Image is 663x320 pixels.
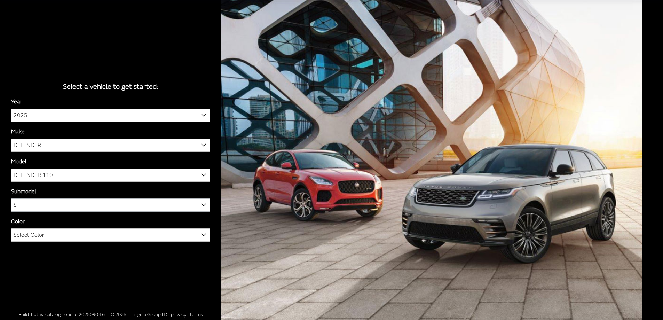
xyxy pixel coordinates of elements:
[11,139,210,151] span: DEFENDER
[107,312,108,318] span: |
[11,199,210,211] span: S
[11,109,210,122] span: 2025
[18,312,105,318] span: Build: hotfix_catalog-rebuild.20250904.6
[168,312,169,318] span: |
[11,139,210,152] span: DEFENDER
[14,229,44,241] span: Select Color
[188,312,189,318] span: |
[171,312,186,318] a: privacy
[11,228,210,242] span: Select Color
[190,312,203,318] a: terms
[11,198,210,212] span: S
[11,169,210,182] span: DEFENDER 110
[11,217,25,226] label: Color
[11,81,210,92] div: Select a vehicle to get started:
[111,312,167,318] span: © 2025 - Insignia Group LC
[11,169,210,181] span: DEFENDER 110
[11,157,26,166] label: Model
[11,229,210,241] span: Select Color
[11,97,22,106] label: Year
[11,127,25,136] label: Make
[11,187,36,196] label: Submodel
[11,109,210,122] span: 2025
